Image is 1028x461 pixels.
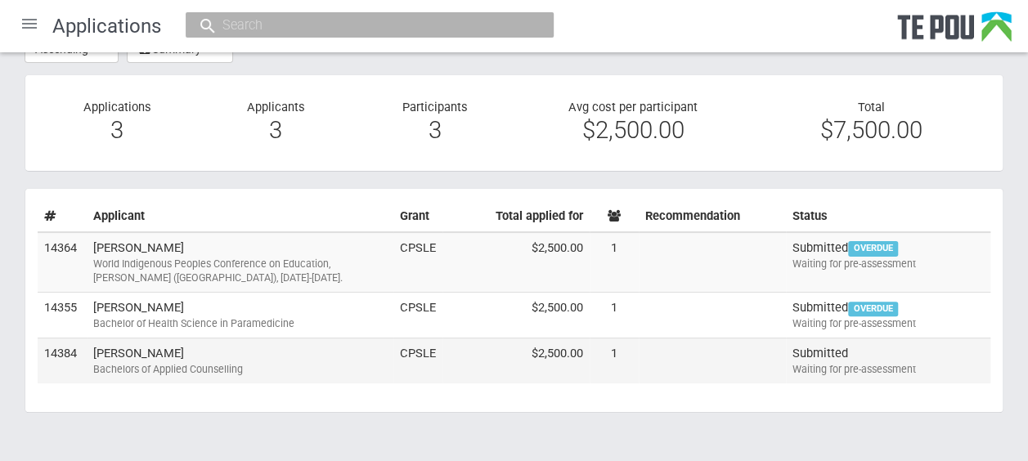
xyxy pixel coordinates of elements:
[514,100,752,146] div: Avg cost per participant
[752,100,990,138] div: Total
[93,257,387,286] div: World Indigenous Peoples Conference on Education, [PERSON_NAME] ([GEOGRAPHIC_DATA]), [DATE]-[DATE].
[38,100,196,146] div: Applications
[38,293,87,338] td: 14355
[218,16,505,34] input: Search
[442,232,590,293] td: $2,500.00
[526,123,739,137] div: $2,500.00
[792,316,984,331] div: Waiting for pre-assessment
[87,293,393,338] td: [PERSON_NAME]
[848,241,898,256] span: OVERDUE
[196,100,355,146] div: Applicants
[209,123,343,137] div: 3
[38,338,87,383] td: 14384
[792,257,984,271] div: Waiting for pre-assessment
[590,338,639,383] td: 1
[393,232,442,293] td: CPSLE
[87,232,393,293] td: [PERSON_NAME]
[442,293,590,338] td: $2,500.00
[355,100,514,146] div: Participants
[393,293,442,338] td: CPSLE
[786,293,990,338] td: Submitted
[393,201,442,232] th: Grant
[639,201,786,232] th: Recommendation
[87,201,393,232] th: Applicant
[93,362,387,377] div: Bachelors of Applied Counselling
[393,338,442,383] td: CPSLE
[848,302,898,316] span: OVERDUE
[442,201,590,232] th: Total applied for
[87,338,393,383] td: [PERSON_NAME]
[50,123,184,137] div: 3
[590,293,639,338] td: 1
[792,362,984,377] div: Waiting for pre-assessment
[93,316,387,331] div: Bachelor of Health Science in Paramedicine
[442,338,590,383] td: $2,500.00
[786,232,990,293] td: Submitted
[590,232,639,293] td: 1
[786,201,990,232] th: Status
[786,338,990,383] td: Submitted
[38,232,87,293] td: 14364
[765,123,978,137] div: $7,500.00
[367,123,501,137] div: 3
